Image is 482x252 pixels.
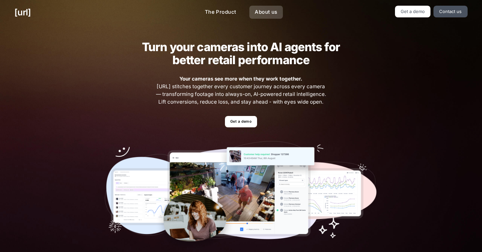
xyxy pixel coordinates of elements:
[155,75,327,106] span: [URL] stitches together every customer journey across every camera — transforming footage into al...
[179,76,302,82] strong: Your cameras see more when they work together.
[105,141,378,252] img: Our tools
[433,6,468,17] a: Contact us
[395,6,431,17] a: Get a demo
[132,40,350,67] h2: Turn your cameras into AI agents for better retail performance
[249,6,283,19] a: About us
[14,6,31,19] a: [URL]
[199,6,242,19] a: The Product
[225,116,257,128] a: Get a demo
